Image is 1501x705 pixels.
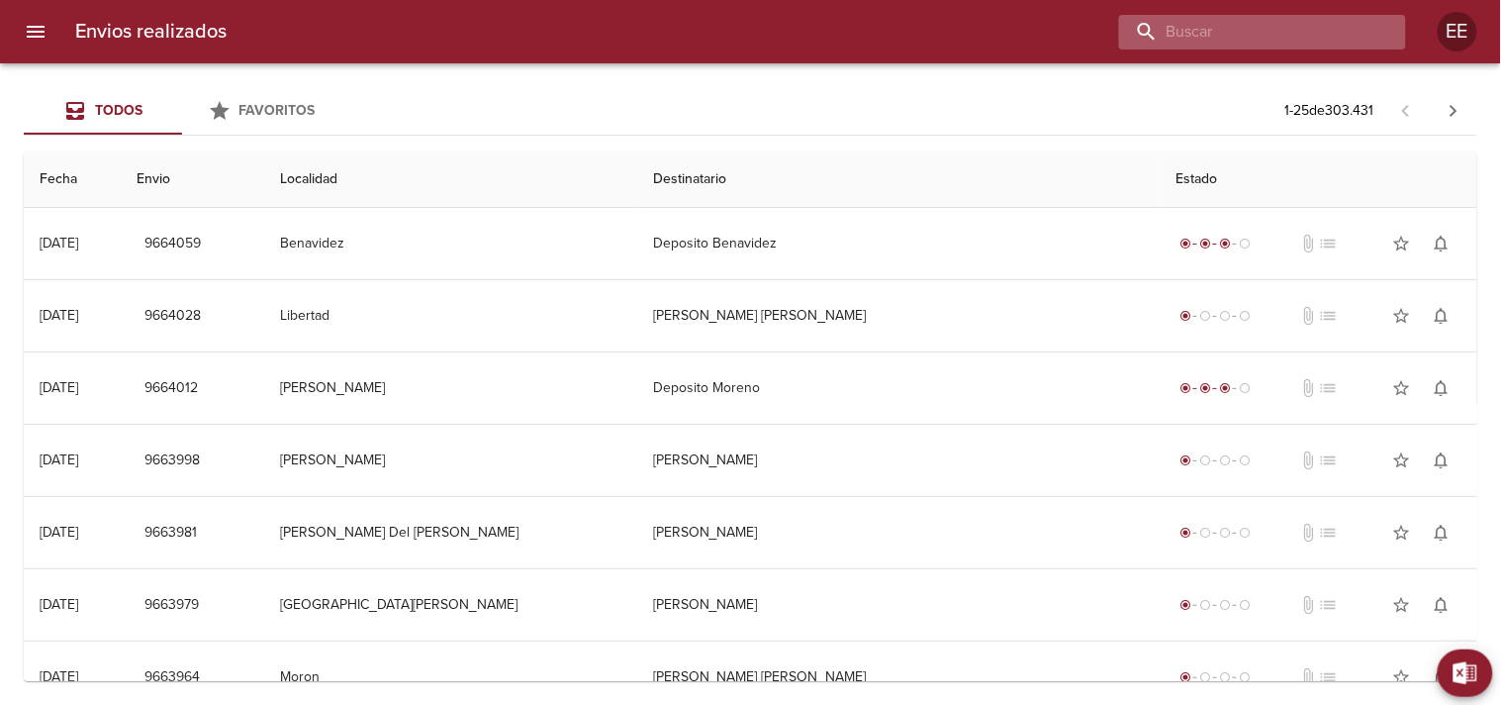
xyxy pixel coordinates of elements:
td: Deposito Benavidez [637,208,1160,279]
span: notifications_none [1432,667,1452,687]
span: radio_button_unchecked [1239,454,1251,466]
span: notifications_none [1432,234,1452,253]
span: No tiene documentos adjuntos [1299,451,1319,470]
span: radio_button_unchecked [1219,671,1231,683]
span: radio_button_checked [1179,454,1191,466]
button: Agregar a favoritos [1382,368,1422,408]
span: radio_button_unchecked [1239,527,1251,539]
button: Exportar Excel [1438,650,1493,697]
span: radio_button_unchecked [1239,599,1251,611]
span: star_border [1392,667,1412,687]
span: Pagina anterior [1382,100,1430,120]
td: Deposito Moreno [637,352,1160,424]
button: Agregar a favoritos [1382,513,1422,553]
span: radio_button_checked [1179,599,1191,611]
span: No tiene pedido asociado [1319,667,1339,687]
span: radio_button_unchecked [1219,310,1231,322]
span: No tiene pedido asociado [1319,234,1339,253]
td: [PERSON_NAME] [637,497,1160,568]
span: Favoritos [239,102,316,119]
span: No tiene documentos adjuntos [1299,234,1319,253]
button: 9663981 [137,515,205,552]
span: radio_button_checked [1179,527,1191,539]
div: Generado [1175,523,1255,543]
button: Activar notificaciones [1422,224,1461,263]
span: 9664012 [144,376,198,401]
span: 9663964 [144,665,200,690]
span: star_border [1392,523,1412,543]
span: No tiene pedido asociado [1319,595,1339,615]
button: 9664028 [137,298,209,335]
td: [PERSON_NAME] [PERSON_NAME] [637,280,1160,352]
span: radio_button_checked [1199,382,1211,394]
span: radio_button_unchecked [1199,527,1211,539]
button: 9663979 [137,587,207,624]
span: radio_button_unchecked [1199,599,1211,611]
span: No tiene pedido asociado [1319,378,1339,398]
div: Abrir información de usuario [1438,12,1477,51]
span: No tiene pedido asociado [1319,523,1339,543]
button: Activar notificaciones [1422,441,1461,480]
span: No tiene documentos adjuntos [1299,306,1319,326]
span: No tiene pedido asociado [1319,451,1339,470]
th: Estado [1160,151,1477,208]
button: Agregar a favoritos [1382,296,1422,336]
span: 9663998 [144,449,200,473]
button: Activar notificaciones [1422,585,1461,625]
span: radio_button_unchecked [1239,382,1251,394]
div: [DATE] [40,307,78,324]
span: radio_button_unchecked [1219,527,1231,539]
td: [GEOGRAPHIC_DATA][PERSON_NAME] [264,569,637,641]
span: radio_button_unchecked [1199,310,1211,322]
td: Libertad [264,280,637,352]
span: 9664028 [144,304,201,329]
span: 9663979 [144,593,199,618]
td: [PERSON_NAME] [637,569,1160,641]
span: star_border [1392,306,1412,326]
td: Benavidez [264,208,637,279]
p: 1 - 25 de 303.431 [1285,101,1374,121]
div: Generado [1175,595,1255,615]
div: [DATE] [40,379,78,396]
span: Todos [95,102,142,119]
button: Activar notificaciones [1422,368,1461,408]
div: Tabs Envios [24,87,340,135]
button: 9663998 [137,443,208,479]
button: 9663964 [137,659,208,696]
input: buscar [1119,15,1372,50]
span: radio_button_checked [1179,238,1191,250]
span: notifications_none [1432,451,1452,470]
div: Generado [1175,451,1255,470]
span: notifications_none [1432,523,1452,543]
span: No tiene documentos adjuntos [1299,378,1319,398]
span: radio_button_checked [1199,238,1211,250]
span: radio_button_unchecked [1239,238,1251,250]
span: star_border [1392,595,1412,615]
span: radio_button_unchecked [1199,454,1211,466]
span: radio_button_checked [1219,238,1231,250]
span: No tiene documentos adjuntos [1299,595,1319,615]
span: notifications_none [1432,378,1452,398]
th: Fecha [24,151,121,208]
button: 9664012 [137,370,206,407]
span: notifications_none [1432,306,1452,326]
button: Agregar a favoritos [1382,441,1422,480]
div: En viaje [1175,234,1255,253]
span: star_border [1392,378,1412,398]
button: Activar notificaciones [1422,296,1461,336]
div: En viaje [1175,378,1255,398]
button: Activar notificaciones [1422,657,1461,697]
span: radio_button_unchecked [1239,671,1251,683]
button: menu [12,8,59,55]
span: star_border [1392,451,1412,470]
span: radio_button_unchecked [1219,454,1231,466]
div: [DATE] [40,235,78,252]
td: [PERSON_NAME] Del [PERSON_NAME] [264,497,637,568]
th: Destinatario [637,151,1160,208]
button: Activar notificaciones [1422,513,1461,553]
span: No tiene pedido asociado [1319,306,1339,326]
button: Agregar a favoritos [1382,585,1422,625]
span: radio_button_checked [1179,310,1191,322]
span: star_border [1392,234,1412,253]
th: Envio [121,151,264,208]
